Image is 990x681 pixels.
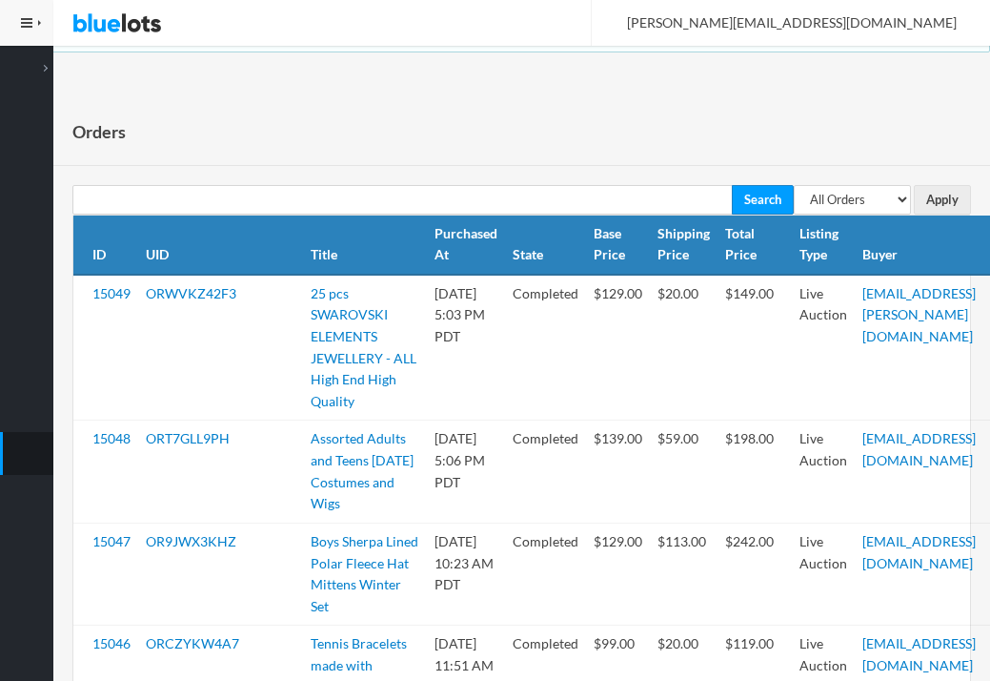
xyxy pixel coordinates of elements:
a: 15046 [92,635,131,651]
a: ORT7GLL9PH [146,430,230,446]
td: $198.00 [717,421,792,523]
th: State [505,216,586,275]
a: [EMAIL_ADDRESS][DOMAIN_NAME] [862,635,976,673]
td: Live Auction [792,523,855,625]
th: Shipping Price [650,216,717,275]
span: [PERSON_NAME][EMAIL_ADDRESS][DOMAIN_NAME] [606,14,957,31]
th: Purchased At [427,216,505,275]
a: [EMAIL_ADDRESS][PERSON_NAME][DOMAIN_NAME] [862,285,976,344]
a: 25 pcs SWAROVSKI ELEMENTS JEWELLERY - ALL High End High Quality [311,285,416,409]
a: Boys Sherpa Lined Polar Fleece Hat Mittens Winter Set [311,533,418,614]
td: Completed [505,523,586,625]
td: $242.00 [717,523,792,625]
td: Completed [505,275,586,421]
td: $139.00 [586,421,650,523]
a: 15047 [92,533,131,549]
input: Apply [914,185,971,215]
td: [DATE] 5:03 PM PDT [427,275,505,421]
h1: Orders [72,117,126,146]
td: $20.00 [650,275,717,421]
a: ORWVKZ42F3 [146,285,236,301]
a: ORCZYKW4A7 [146,635,239,651]
td: Live Auction [792,275,855,421]
input: Search [732,185,794,215]
th: Buyer [855,216,983,275]
th: Title [303,216,427,275]
a: Assorted Adults and Teens [DATE] Costumes and Wigs [311,430,414,511]
th: Base Price [586,216,650,275]
th: Listing Type [792,216,855,275]
td: $129.00 [586,523,650,625]
a: OR9JWX3KHZ [146,533,236,549]
td: Live Auction [792,421,855,523]
td: $59.00 [650,421,717,523]
a: 15048 [92,430,131,446]
a: [EMAIL_ADDRESS][DOMAIN_NAME] [862,533,976,571]
td: $129.00 [586,275,650,421]
td: [DATE] 10:23 AM PDT [427,523,505,625]
th: ID [73,216,138,275]
a: [EMAIL_ADDRESS][DOMAIN_NAME] [862,430,976,468]
td: $149.00 [717,275,792,421]
td: [DATE] 5:06 PM PDT [427,421,505,523]
a: 15049 [92,285,131,301]
th: Total Price [717,216,792,275]
th: UID [138,216,303,275]
td: Completed [505,421,586,523]
td: $113.00 [650,523,717,625]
